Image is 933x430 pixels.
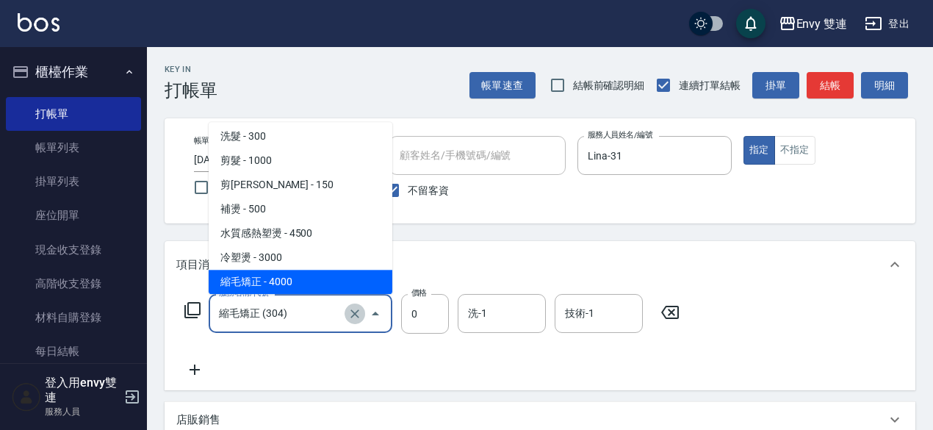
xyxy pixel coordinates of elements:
button: 指定 [743,136,775,165]
button: 櫃檯作業 [6,53,141,91]
label: 價格 [411,287,427,298]
span: 冷塑燙 - 3000 [209,246,392,270]
button: Envy 雙連 [773,9,854,39]
span: 水質感熱塑燙 - 4500 [209,221,392,246]
a: 高階收支登錄 [6,267,141,301]
button: save [736,9,766,38]
span: 無痕髮根燙 - 2500 [209,294,392,318]
a: 座位開單 [6,198,141,232]
h2: Key In [165,65,217,74]
div: 項目消費 [165,241,915,288]
span: 縮毛矯正 - 4000 [209,270,392,294]
span: 補燙 - 500 [209,197,392,221]
a: 每日結帳 [6,334,141,368]
button: Clear [345,304,365,324]
p: 服務人員 [45,405,120,418]
a: 打帳單 [6,97,141,131]
button: 明細 [861,72,908,99]
label: 帳單日期 [194,135,225,146]
a: 材料自購登錄 [6,301,141,334]
label: 服務人員姓名/編號 [588,129,652,140]
h5: 登入用envy雙連 [45,376,120,405]
span: 結帳前確認明細 [573,78,645,93]
div: Envy 雙連 [796,15,848,33]
span: 剪髮 - 1000 [209,148,392,173]
input: YYYY/MM/DD hh:mm [194,148,316,172]
a: 現金收支登錄 [6,233,141,267]
button: 不指定 [774,136,815,165]
button: 帳單速查 [469,72,536,99]
button: 結帳 [807,72,854,99]
h3: 打帳單 [165,80,217,101]
button: 掛單 [752,72,799,99]
p: 店販銷售 [176,412,220,428]
button: Close [364,302,387,326]
p: 項目消費 [176,257,220,273]
img: Logo [18,13,60,32]
img: Person [12,382,41,412]
span: 洗髮 - 300 [209,124,392,148]
span: 不留客資 [408,183,449,198]
a: 掛單列表 [6,165,141,198]
span: 連續打單結帳 [679,78,741,93]
span: 剪[PERSON_NAME] - 150 [209,173,392,197]
button: 登出 [859,10,915,37]
a: 帳單列表 [6,131,141,165]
